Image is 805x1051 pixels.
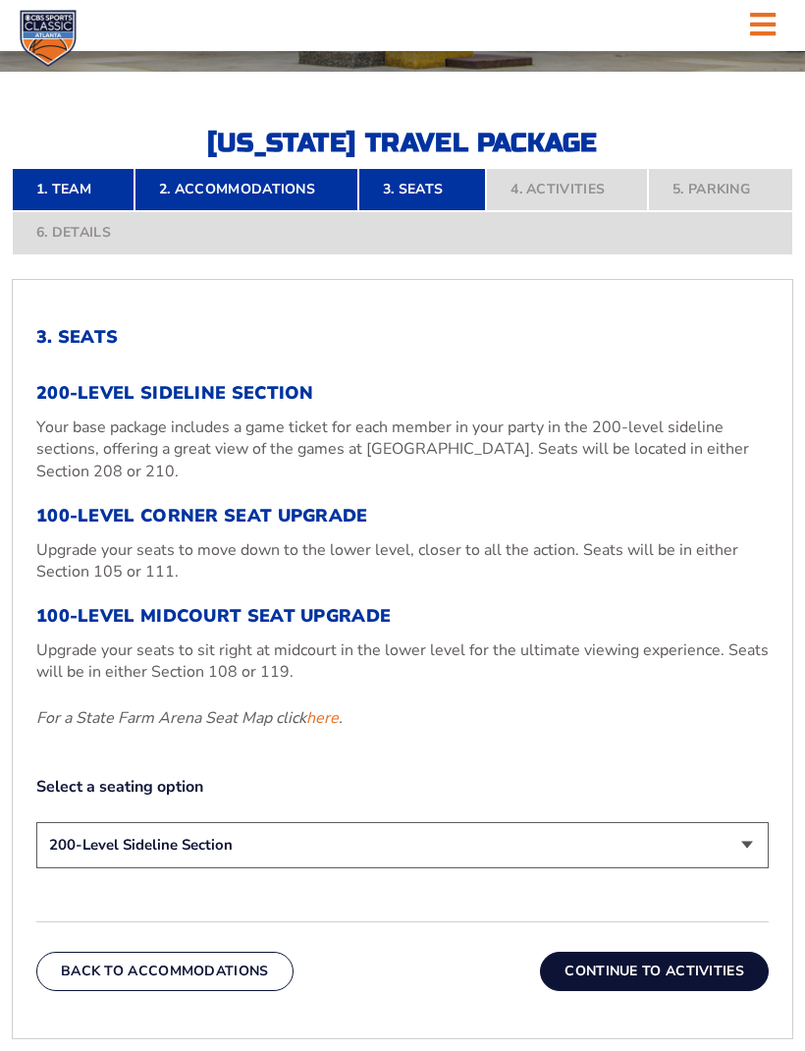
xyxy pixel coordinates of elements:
[36,539,769,583] p: Upgrade your seats to move down to the lower level, closer to all the action. Seats will be in ei...
[12,168,134,211] a: 1. Team
[36,506,769,527] h3: 100-Level Corner Seat Upgrade
[540,952,769,991] button: Continue To Activities
[36,383,769,405] h3: 200-Level Sideline Section
[187,131,618,156] h2: [US_STATE] Travel Package
[36,606,769,628] h3: 100-Level Midcourt Seat Upgrade
[20,10,77,67] img: CBS Sports Classic
[36,776,769,798] label: Select a seating option
[306,707,339,729] a: here
[36,416,769,482] p: Your base package includes a game ticket for each member in your party in the 200-level sideline ...
[36,707,343,729] em: For a State Farm Arena Seat Map click .
[36,952,294,991] button: Back To Accommodations
[134,168,358,211] a: 2. Accommodations
[36,327,769,349] h2: 3. Seats
[36,639,769,684] p: Upgrade your seats to sit right at midcourt in the lower level for the ultimate viewing experienc...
